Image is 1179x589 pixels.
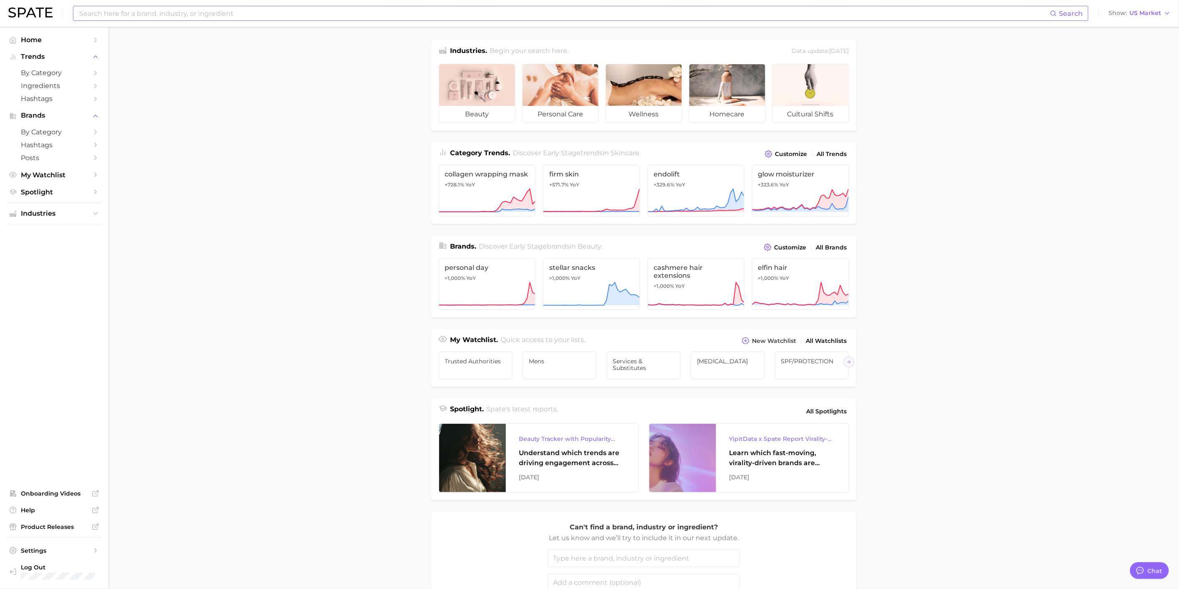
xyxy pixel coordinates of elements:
[752,258,849,310] a: elfin hair>1,000% YoY
[21,141,88,149] span: Hashtags
[697,358,759,365] span: [MEDICAL_DATA]
[578,242,601,250] span: beauty
[7,487,102,500] a: Onboarding Videos
[21,490,88,497] span: Onboarding Videos
[549,275,570,281] span: >1,000%
[543,165,640,216] a: firm skin+571.7% YoY
[549,181,568,188] span: +571.7%
[7,169,102,181] a: My Watchlist
[7,151,102,164] a: Posts
[613,358,675,371] span: Services & Substitutes
[21,95,88,103] span: Hashtags
[689,64,766,123] a: homecare
[519,448,625,468] div: Understand which trends are driving engagement across platforms in the skin, hair, makeup, and fr...
[654,283,674,289] span: >1,000%
[21,53,88,60] span: Trends
[439,423,639,493] a: Beauty Tracker with Popularity IndexUnderstand which trends are driving engagement across platfor...
[548,533,740,544] p: Let us know and we’ll try to include it in our next update.
[439,64,515,123] a: beauty
[523,352,597,379] a: Mens
[1130,11,1161,15] span: US Market
[519,434,625,444] div: Beauty Tracker with Popularity Index
[7,66,102,79] a: by Category
[21,564,95,571] span: Log Out
[648,165,745,216] a: endolift+329.6% YoY
[450,149,510,157] span: Category Trends .
[549,170,634,178] span: firm skin
[806,337,847,345] span: All Watchlists
[763,148,809,160] button: Customize
[467,275,476,282] span: YoY
[570,181,579,188] span: YoY
[804,404,849,418] a: All Spotlights
[571,275,581,282] span: YoY
[543,258,640,310] a: stellar snacks>1,000% YoY
[548,550,740,567] input: Type here a brand, industry or ingredient
[817,151,847,158] span: All Trends
[549,264,634,272] span: stellar snacks
[439,106,515,123] span: beauty
[445,181,465,188] span: +728.1%
[1059,10,1083,18] span: Search
[648,258,745,310] a: cashmere hair extensions>1,000% YoY
[7,50,102,63] button: Trends
[445,358,507,365] span: Trusted Authorities
[611,149,639,157] span: skincare
[21,36,88,44] span: Home
[21,82,88,90] span: Ingredients
[804,335,849,347] a: All Watchlists
[654,181,675,188] span: +329.6%
[606,64,682,123] a: wellness
[439,258,536,310] a: personal day>1,000% YoY
[439,352,513,379] a: Trusted Authorities
[445,275,465,281] span: >1,000%
[7,207,102,220] button: Industries
[490,46,568,57] h2: Begin your search here.
[752,165,849,216] a: glow moisturizer+323.6% YoY
[8,8,53,18] img: SPATE
[479,242,602,250] span: Discover Early Stage brands in .
[7,504,102,516] a: Help
[758,170,843,178] span: glow moisturizer
[7,79,102,92] a: Ingredients
[21,210,88,217] span: Industries
[780,181,789,188] span: YoY
[807,406,847,416] span: All Spotlights
[814,242,849,253] a: All Brands
[21,69,88,77] span: by Category
[450,335,498,347] h1: My Watchlist.
[450,242,477,250] span: Brands .
[775,352,849,379] a: SPF/PROTECTION
[519,472,625,482] div: [DATE]
[780,275,789,282] span: YoY
[21,154,88,162] span: Posts
[21,547,88,554] span: Settings
[689,106,765,123] span: homecare
[773,106,849,123] span: cultural shifts
[815,149,849,160] a: All Trends
[729,448,835,468] div: Learn which fast-moving, virality-driven brands are leading the pack, the risks of viral growth, ...
[439,165,536,216] a: collagen wrapping mask+728.1% YoY
[775,151,807,158] span: Customize
[486,404,558,418] h2: Spate's latest reports.
[450,404,484,418] h1: Spotlight.
[758,275,779,281] span: >1,000%
[654,170,739,178] span: endolift
[7,109,102,122] button: Brands
[676,181,686,188] span: YoY
[445,170,530,178] span: collagen wrapping mask
[758,181,779,188] span: +323.6%
[676,283,685,289] span: YoY
[7,138,102,151] a: Hashtags
[1107,8,1173,19] button: ShowUS Market
[21,128,88,136] span: by Category
[792,46,849,57] div: Data update: [DATE]
[762,242,808,253] button: Customize
[78,6,1050,20] input: Search here for a brand, industry, or ingredient
[21,506,88,514] span: Help
[21,188,88,196] span: Spotlight
[844,357,855,367] button: Scroll Right
[523,106,598,123] span: personal care
[7,92,102,105] a: Hashtags
[450,46,488,57] h1: Industries.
